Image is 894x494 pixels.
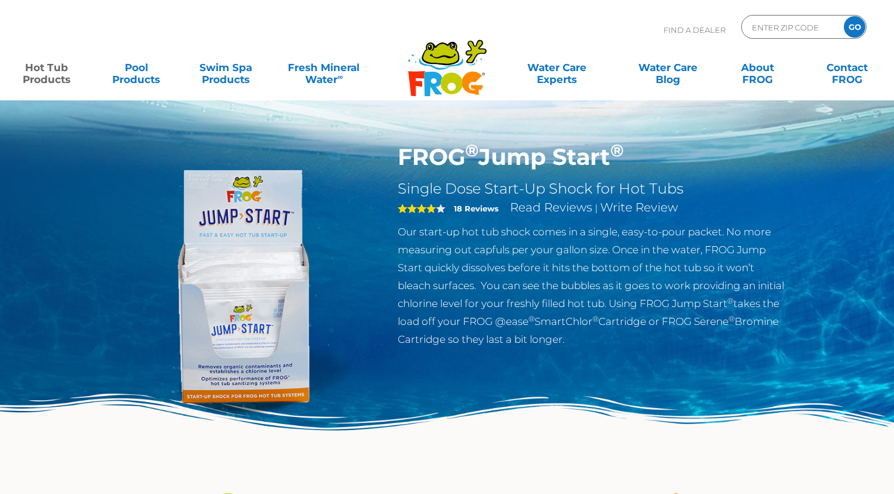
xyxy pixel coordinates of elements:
[398,223,788,348] p: Our start-up hot tub shock comes in a single, easy-to-pour packet. No more measuring out capfuls ...
[500,56,613,79] a: Water CareExperts
[663,15,726,45] p: Find A Dealer
[398,204,436,213] span: 4
[600,200,678,214] a: Write Review
[592,314,598,323] sup: ®
[401,24,493,97] img: Frog Products Logo
[510,200,592,214] a: Read Reviews
[107,143,380,417] img: jump-start.png
[727,296,733,305] sup: ®
[529,314,534,323] sup: ®
[610,140,623,161] sup: ®
[102,56,171,79] a: PoolProducts
[337,72,343,81] sup: ∞
[12,56,82,79] a: Hot TubProducts
[465,140,478,161] sup: ®
[729,314,735,323] sup: ®
[454,204,499,213] strong: 18 Reviews
[723,56,793,79] a: AboutFROG
[398,143,788,171] h1: FROG Jump Start
[634,56,703,79] a: Water CareBlog
[595,202,598,214] span: |
[812,56,882,79] a: ContactFROG
[844,16,865,38] input: GO
[191,56,261,79] a: Swim SpaProducts
[398,180,788,198] h2: Single Dose Start-Up Shock for Hot Tubs
[281,56,368,79] a: Fresh MineralWater∞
